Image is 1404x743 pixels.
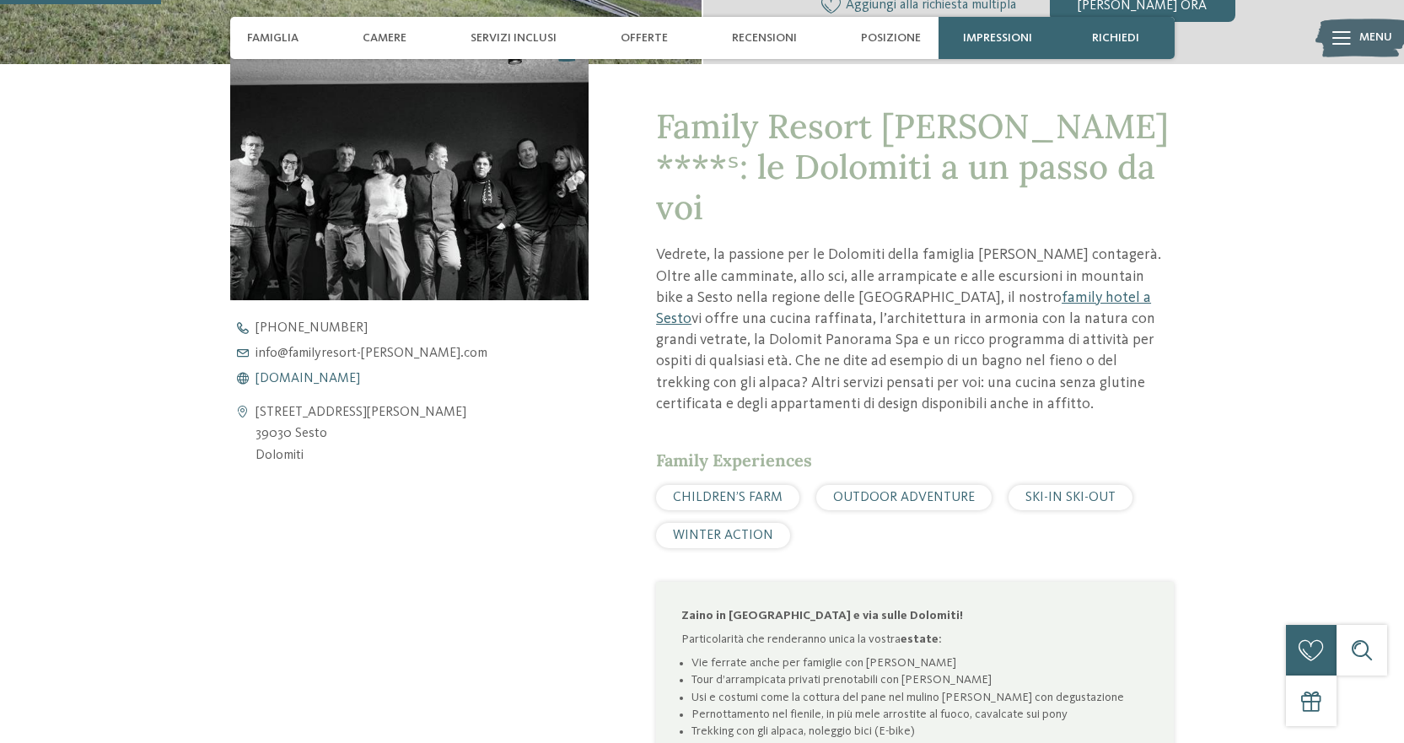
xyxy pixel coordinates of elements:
span: OUTDOOR ADVENTURE [833,491,975,504]
a: info@familyresort-[PERSON_NAME].com [230,347,618,360]
img: Il nostro family hotel a Sesto, il vostro rifugio sulle Dolomiti. [230,30,589,299]
span: Family Resort [PERSON_NAME] ****ˢ: le Dolomiti a un passo da voi [656,105,1169,229]
span: [DOMAIN_NAME] [256,372,360,385]
address: [STREET_ADDRESS][PERSON_NAME] 39030 Sesto Dolomiti [256,402,466,467]
span: Famiglia [247,31,299,46]
li: Pernottamento nel fienile, in più mele arrostite al fuoco, cavalcate sui pony [691,706,1148,723]
li: Tour d’arrampicata privati prenotabili con [PERSON_NAME] [691,671,1148,688]
li: Usi e costumi come la cottura del pane nel mulino [PERSON_NAME] con degustazione [691,689,1148,706]
span: Servizi inclusi [471,31,557,46]
strong: Zaino in [GEOGRAPHIC_DATA] e via sulle Dolomiti! [681,610,963,622]
span: info@ familyresort-[PERSON_NAME]. com [256,347,487,360]
span: Posizione [861,31,921,46]
span: Camere [363,31,406,46]
span: Recensioni [732,31,797,46]
p: Vedrete, la passione per le Dolomiti della famiglia [PERSON_NAME] contagerà. Oltre alle camminate... [656,245,1174,415]
li: Trekking con gli alpaca, noleggio bici (E-bike) [691,723,1148,740]
strong: estate [901,633,939,645]
p: Particolarità che renderanno unica la vostra : [681,631,1148,648]
span: richiedi [1092,31,1139,46]
span: [PHONE_NUMBER] [256,321,368,335]
span: CHILDREN’S FARM [673,491,783,504]
span: WINTER ACTION [673,529,773,542]
span: Family Experiences [656,450,812,471]
li: Vie ferrate anche per famiglie con [PERSON_NAME] [691,654,1148,671]
span: Offerte [621,31,668,46]
a: [PHONE_NUMBER] [230,321,618,335]
span: SKI-IN SKI-OUT [1025,491,1116,504]
a: [DOMAIN_NAME] [230,372,618,385]
span: Impressioni [963,31,1032,46]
